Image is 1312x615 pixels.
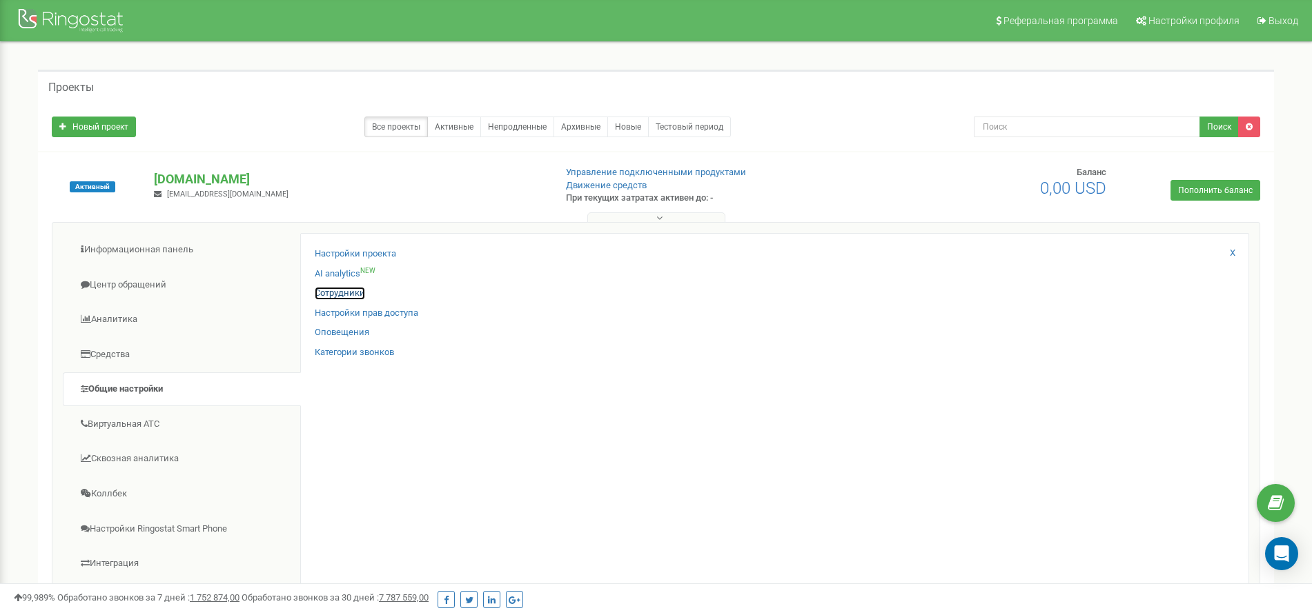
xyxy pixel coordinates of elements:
[63,303,301,336] a: Аналитика
[360,267,375,274] sup: NEW
[1077,167,1106,177] span: Баланс
[1230,247,1235,260] a: X
[1265,537,1298,570] div: Open Intercom Messenger
[379,592,429,603] u: 7 787 559,00
[648,117,731,137] a: Тестовый период
[1003,15,1118,26] span: Реферальная программа
[63,372,301,406] a: Общие настройки
[427,117,481,137] a: Активные
[554,117,608,137] a: Архивные
[1171,180,1260,201] a: Пополнить баланс
[1269,15,1298,26] span: Выход
[63,547,301,581] a: Интеграция
[63,338,301,372] a: Средства
[315,248,396,261] a: Настройки проекта
[52,117,136,137] a: Новый проект
[566,167,746,177] a: Управление подключенными продуктами
[63,477,301,511] a: Коллбек
[1200,117,1239,137] button: Поиск
[566,180,647,190] a: Движение средств
[48,81,94,94] h5: Проекты
[974,117,1200,137] input: Поиск
[242,592,429,603] span: Обработано звонков за 30 дней :
[315,287,365,300] a: Сотрудники
[63,268,301,302] a: Центр обращений
[57,592,239,603] span: Обработано звонков за 7 дней :
[1148,15,1240,26] span: Настройки профиля
[70,181,115,192] span: Активный
[315,268,375,281] a: AI analyticsNEW
[315,307,418,320] a: Настройки прав доступа
[63,407,301,441] a: Виртуальная АТС
[480,117,554,137] a: Непродленные
[63,512,301,546] a: Настройки Ringostat Smart Phone
[14,592,55,603] span: 99,989%
[154,170,543,188] p: [DOMAIN_NAME]
[63,442,301,476] a: Сквозная аналитика
[607,117,649,137] a: Новые
[167,190,288,199] span: [EMAIL_ADDRESS][DOMAIN_NAME]
[315,346,394,359] a: Категории звонков
[364,117,428,137] a: Все проекты
[1040,179,1106,198] span: 0,00 USD
[190,592,239,603] u: 1 752 874,00
[315,326,369,339] a: Оповещения
[566,192,852,205] p: При текущих затратах активен до: -
[63,233,301,267] a: Информационная панель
